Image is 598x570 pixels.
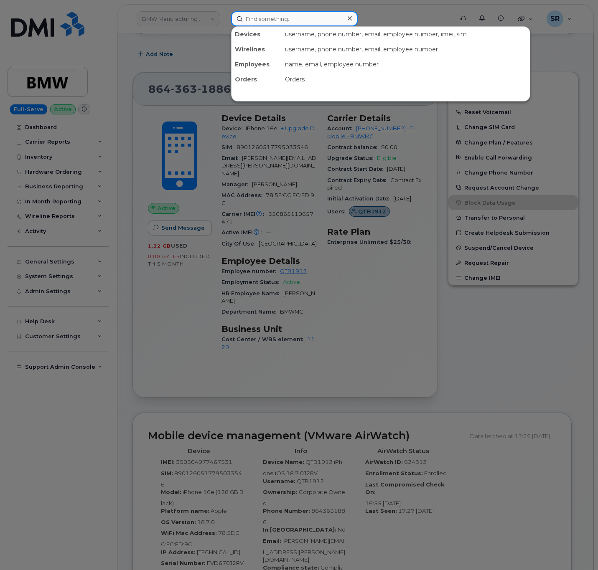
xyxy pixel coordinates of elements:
div: Orders [282,72,530,87]
div: Orders [232,72,282,87]
div: Devices [232,27,282,42]
div: name, email, employee number [282,57,530,72]
div: username, phone number, email, employee number [282,42,530,57]
div: Wirelines [232,42,282,57]
iframe: Messenger Launcher [562,534,592,564]
div: Employees [232,57,282,72]
input: Find something... [231,11,358,26]
div: username, phone number, email, employee number, imei, sim [282,27,530,42]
